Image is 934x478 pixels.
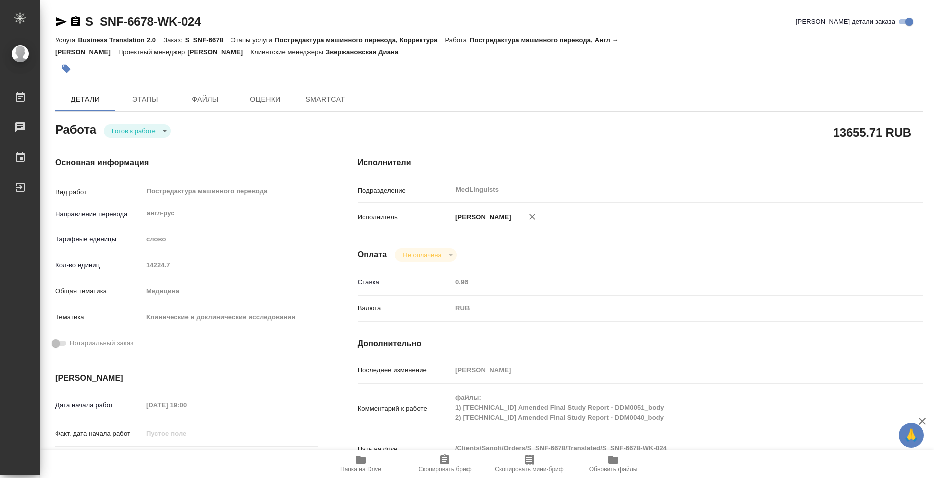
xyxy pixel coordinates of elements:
input: Пустое поле [452,275,876,289]
h4: Основная информация [55,157,318,169]
div: Готов к работе [395,248,456,262]
h2: 13655.71 RUB [833,124,911,141]
button: Скопировать мини-бриф [487,450,571,478]
p: Business Translation 2.0 [78,36,163,44]
h4: Исполнители [358,157,923,169]
p: Валюта [358,303,452,313]
p: Вид работ [55,187,143,197]
input: Пустое поле [143,398,230,412]
p: Направление перевода [55,209,143,219]
a: S_SNF-6678-WK-024 [85,15,201,28]
span: 🙏 [903,425,920,446]
button: Готов к работе [109,127,159,135]
p: Ставка [358,277,452,287]
p: Тарифные единицы [55,234,143,244]
span: Папка на Drive [340,466,381,473]
span: Скопировать бриф [418,466,471,473]
textarea: файлы: 1) [TECHNICAL_ID] Amended Final Study Report - DDM0051_body 2) [TECHNICAL_ID] Amended Fina... [452,389,876,426]
div: слово [143,231,318,248]
p: Постредактура машинного перевода, Корректура [275,36,445,44]
span: [PERSON_NAME] детали заказа [796,17,895,27]
span: Нотариальный заказ [70,338,133,348]
h4: Дополнительно [358,338,923,350]
p: Кол-во единиц [55,260,143,270]
button: Скопировать ссылку [70,16,82,28]
input: Пустое поле [143,258,318,272]
p: Исполнитель [358,212,452,222]
h4: [PERSON_NAME] [55,372,318,384]
textarea: /Clients/Sanofi/Orders/S_SNF-6678/Translated/S_SNF-6678-WK-024 [452,440,876,457]
span: Файлы [181,93,229,106]
span: Обновить файлы [589,466,638,473]
button: Обновить файлы [571,450,655,478]
h2: Работа [55,120,96,138]
p: Клиентские менеджеры [250,48,326,56]
button: Скопировать бриф [403,450,487,478]
button: Добавить тэг [55,58,77,80]
p: [PERSON_NAME] [187,48,250,56]
p: Заказ: [163,36,185,44]
p: Тематика [55,312,143,322]
p: Работа [445,36,470,44]
p: Услуга [55,36,78,44]
span: SmartCat [301,93,349,106]
button: Скопировать ссылку для ЯМессенджера [55,16,67,28]
p: Дата начала работ [55,400,143,410]
div: Готов к работе [104,124,171,138]
p: [PERSON_NAME] [452,212,511,222]
span: Скопировать мини-бриф [495,466,563,473]
div: Медицина [143,283,318,300]
p: Проектный менеджер [118,48,187,56]
span: Детали [61,93,109,106]
h4: Оплата [358,249,387,261]
p: S_SNF-6678 [185,36,231,44]
p: Этапы услуги [231,36,275,44]
p: Путь на drive [358,444,452,454]
p: Последнее изменение [358,365,452,375]
button: 🙏 [899,423,924,448]
div: Клинические и доклинические исследования [143,309,318,326]
span: Этапы [121,93,169,106]
p: Комментарий к работе [358,404,452,414]
p: Подразделение [358,186,452,196]
button: Удалить исполнителя [521,206,543,228]
button: Не оплачена [400,251,444,259]
p: Факт. дата начала работ [55,429,143,439]
button: Папка на Drive [319,450,403,478]
p: Звержановская Диана [326,48,406,56]
input: Пустое поле [143,426,230,441]
div: RUB [452,300,876,317]
input: Пустое поле [452,363,876,377]
span: Оценки [241,93,289,106]
p: Общая тематика [55,286,143,296]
